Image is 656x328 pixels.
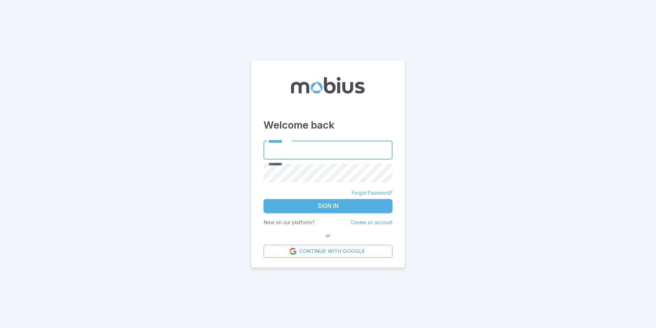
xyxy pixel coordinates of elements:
span: or [324,232,332,239]
h3: Welcome back [263,118,393,133]
button: Sign In [263,199,393,214]
a: Continue with Google [263,245,393,258]
a: Create an account [351,219,393,225]
p: New on our platform? [263,219,315,226]
a: Forgot Password? [352,189,393,196]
